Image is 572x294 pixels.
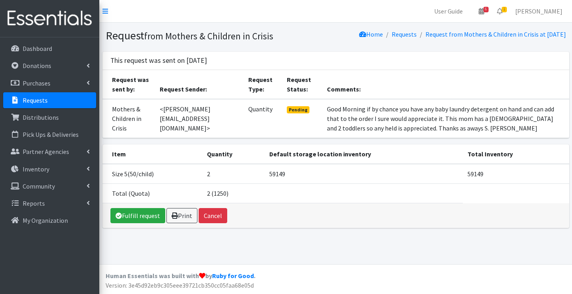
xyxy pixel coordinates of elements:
[199,208,227,223] button: Cancel
[3,109,96,125] a: Distributions
[3,127,96,142] a: Pick Ups & Deliveries
[3,195,96,211] a: Reports
[392,30,417,38] a: Requests
[144,30,273,42] small: from Mothers & Children in Crisis
[23,148,69,156] p: Partner Agencies
[472,3,491,19] a: 6
[102,99,155,138] td: Mothers & Children in Crisis
[23,45,52,53] p: Dashboard
[3,5,96,32] img: HumanEssentials
[3,75,96,91] a: Purchases
[102,70,155,99] th: Request was sent by:
[212,272,254,280] a: Ruby for Good
[202,164,265,184] td: 2
[102,183,202,203] td: Total (Quota)
[287,106,309,113] span: Pending
[483,7,489,12] span: 6
[322,70,569,99] th: Comments:
[106,281,254,289] span: Version: 3e45d92eb9c305eee39721cb350cc05faa68e05d
[166,208,197,223] a: Print
[428,3,469,19] a: User Guide
[106,29,333,43] h1: Request
[3,212,96,228] a: My Organization
[110,208,165,223] a: Fulfill request
[23,113,59,121] p: Distributions
[509,3,569,19] a: [PERSON_NAME]
[202,144,265,164] th: Quantity
[23,79,50,87] p: Purchases
[106,272,255,280] strong: Human Essentials was built with by .
[3,144,96,160] a: Partner Agencies
[102,164,202,184] td: Size 5(50/child)
[425,30,566,38] a: Request from Mothers & Children in Crisis at [DATE]
[102,144,202,164] th: Item
[265,144,463,164] th: Default storage location inventory
[3,161,96,177] a: Inventory
[3,58,96,74] a: Donations
[23,62,51,70] p: Donations
[155,70,243,99] th: Request Sender:
[491,3,509,19] a: 1
[23,199,45,207] p: Reports
[23,216,68,224] p: My Organization
[23,182,55,190] p: Community
[243,99,282,138] td: Quantity
[3,92,96,108] a: Requests
[502,7,507,12] span: 1
[463,164,569,184] td: 59149
[282,70,322,99] th: Request Status:
[23,165,49,173] p: Inventory
[359,30,383,38] a: Home
[463,144,569,164] th: Total Inventory
[23,130,79,138] p: Pick Ups & Deliveries
[243,70,282,99] th: Request Type:
[3,41,96,56] a: Dashboard
[265,164,463,184] td: 59149
[202,183,265,203] td: 2 (1250)
[23,96,48,104] p: Requests
[155,99,243,138] td: <[PERSON_NAME][EMAIL_ADDRESS][DOMAIN_NAME]>
[110,56,207,65] h3: This request was sent on [DATE]
[3,178,96,194] a: Community
[322,99,569,138] td: Good Morning if by chance you have any baby laundry detergent on hand and can add that to the ord...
